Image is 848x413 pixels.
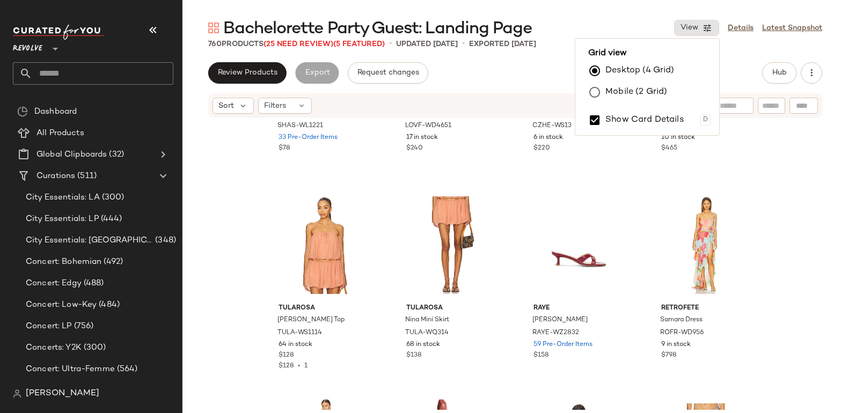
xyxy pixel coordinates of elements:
[153,234,176,247] span: (348)
[17,106,28,117] img: svg%3e
[264,100,286,112] span: Filters
[728,23,754,34] a: Details
[36,149,107,161] span: Global Clipboards
[36,127,84,139] span: All Products
[279,363,294,370] span: $128
[469,39,536,50] p: Exported [DATE]
[532,328,579,338] span: RAYE-WZ2832
[279,133,338,143] span: 33 Pre-Order Items
[605,82,667,103] label: Mobile (2 Grid)
[294,363,304,370] span: •
[13,389,21,398] img: svg%3e
[584,47,711,60] span: Grid view
[661,304,752,313] span: retrofete
[26,363,115,375] span: Concert: Ultra-Femme
[462,38,465,50] span: •
[97,299,120,311] span: (484)
[762,62,796,84] button: Hub
[208,40,222,48] span: 760
[406,351,421,360] span: $138
[533,133,563,143] span: 6 in stock
[762,23,822,34] a: Latest Snapshot
[396,39,458,50] p: updated [DATE]
[34,106,77,118] span: Dashboard
[26,342,82,354] span: Concerts: Y2K
[533,304,624,313] span: RAYE
[389,38,392,50] span: •
[532,315,588,325] span: [PERSON_NAME]
[72,320,94,333] span: (756)
[348,62,428,84] button: Request changes
[13,25,104,40] img: cfy_white_logo.C9jOOHJF.svg
[99,213,122,225] span: (444)
[26,234,153,247] span: City Essentials: [GEOGRAPHIC_DATA]
[101,256,123,268] span: (492)
[264,40,333,48] span: (25 Need Review)
[270,191,378,299] img: TULA-WS1114_V1.jpg
[525,191,633,299] img: RAYE-WZ2832_V1.jpg
[75,170,97,182] span: (511)
[532,121,572,131] span: CZHE-WS13
[660,315,703,325] span: Samara Dress
[405,328,449,338] span: TULA-WQ314
[406,304,497,313] span: Tularosa
[26,299,97,311] span: Concert: Low-Key
[279,340,312,350] span: 64 in stock
[100,191,125,204] span: (300)
[661,351,676,360] span: $798
[36,170,75,182] span: Curations
[208,23,219,33] img: svg%3e
[680,24,698,32] span: View
[772,69,787,77] span: Hub
[208,39,385,50] div: Products
[533,144,550,153] span: $220
[700,114,711,126] div: D
[13,36,42,56] span: Revolve
[26,256,101,268] span: Concert: Bohemian
[304,363,308,370] span: 1
[82,277,104,290] span: (488)
[533,340,593,350] span: 59 Pre-Order Items
[406,133,438,143] span: 17 in stock
[398,191,506,299] img: TULA-WQ314_V1.jpg
[218,100,234,112] span: Sort
[115,363,138,375] span: (564)
[406,144,423,153] span: $240
[653,191,761,299] img: ROFR-WD956_V1.jpg
[279,351,294,360] span: $128
[26,213,99,225] span: City Essentials: LP
[107,149,124,161] span: (32)
[661,340,691,350] span: 9 in stock
[26,387,99,400] span: [PERSON_NAME]
[277,121,323,131] span: SHAS-WL1221
[674,20,719,36] button: View
[26,320,72,333] span: Concert: LP
[533,351,549,360] span: $158
[660,328,704,338] span: ROFR-WD956
[82,342,106,354] span: (300)
[26,277,82,290] span: Concert: Edgy
[405,121,451,131] span: LOVF-WD4651
[357,69,419,77] span: Request changes
[333,40,385,48] span: (5 Featured)
[406,340,440,350] span: 68 in stock
[279,144,290,153] span: $78
[217,69,277,77] span: Review Products
[605,60,674,82] label: Desktop (4 Grid)
[223,18,532,40] span: Bachelorette Party Guest: Landing Page
[279,304,369,313] span: Tularosa
[405,315,449,325] span: Nina Mini Skirt
[208,62,287,84] button: Review Products
[661,133,695,143] span: 10 in stock
[26,191,100,204] span: City Essentials: LA
[277,328,322,338] span: TULA-WS1114
[277,315,345,325] span: [PERSON_NAME] Top
[605,105,684,135] label: Show Card Details
[661,144,677,153] span: $465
